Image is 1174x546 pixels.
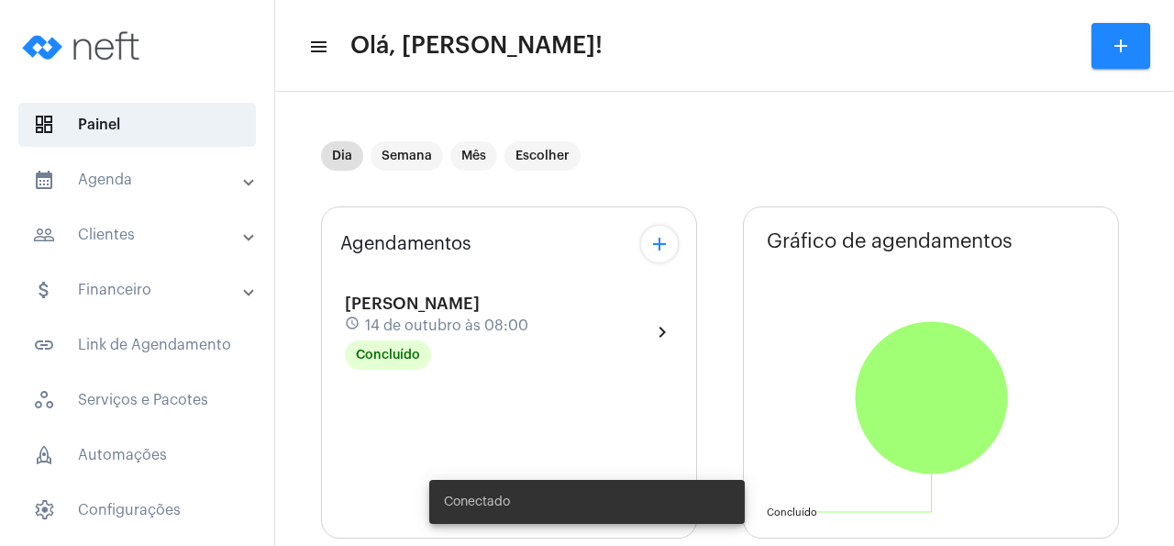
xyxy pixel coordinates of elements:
[767,230,1013,252] span: Gráfico de agendamentos
[33,279,55,301] mat-icon: sidenav icon
[33,224,245,246] mat-panel-title: Clientes
[345,316,361,336] mat-icon: schedule
[33,224,55,246] mat-icon: sidenav icon
[18,488,256,532] span: Configurações
[15,9,152,83] img: logo-neft-novo-2.png
[308,36,327,58] mat-icon: sidenav icon
[450,141,497,171] mat-chip: Mês
[11,213,274,257] mat-expansion-panel-header: sidenav iconClientes
[365,318,528,334] span: 14 de outubro às 08:00
[33,169,245,191] mat-panel-title: Agenda
[33,499,55,521] span: sidenav icon
[11,158,274,202] mat-expansion-panel-header: sidenav iconAgenda
[350,31,603,61] span: Olá, [PERSON_NAME]!
[33,334,55,356] mat-icon: sidenav icon
[321,141,363,171] mat-chip: Dia
[18,378,256,422] span: Serviços e Pacotes
[504,141,581,171] mat-chip: Escolher
[18,433,256,477] span: Automações
[1110,35,1132,57] mat-icon: add
[33,279,245,301] mat-panel-title: Financeiro
[340,234,471,254] span: Agendamentos
[767,507,817,518] text: Concluído
[648,233,670,255] mat-icon: add
[33,114,55,136] span: sidenav icon
[345,295,480,312] span: [PERSON_NAME]
[345,340,431,370] mat-chip: Concluído
[33,444,55,466] span: sidenav icon
[33,389,55,411] span: sidenav icon
[371,141,443,171] mat-chip: Semana
[11,268,274,312] mat-expansion-panel-header: sidenav iconFinanceiro
[18,323,256,367] span: Link de Agendamento
[444,493,510,511] span: Conectado
[651,321,673,343] mat-icon: chevron_right
[33,169,55,191] mat-icon: sidenav icon
[18,103,256,147] span: Painel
